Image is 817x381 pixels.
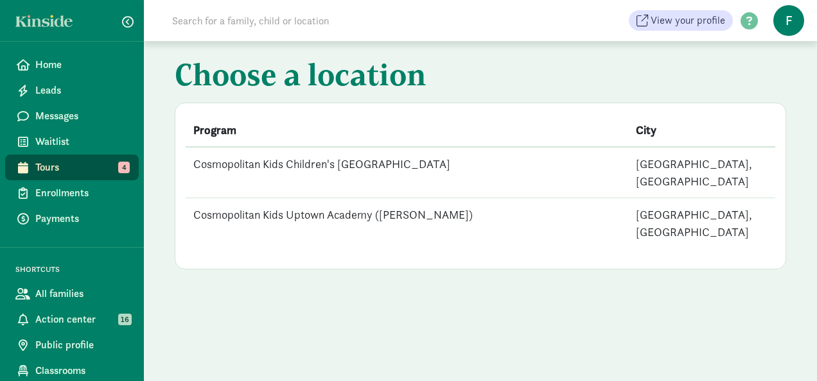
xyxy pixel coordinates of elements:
a: Payments [5,206,139,232]
span: Public profile [35,337,128,353]
a: Leads [5,78,139,103]
td: [GEOGRAPHIC_DATA], [GEOGRAPHIC_DATA] [628,198,776,249]
span: Classrooms [35,363,128,378]
span: 16 [118,314,132,325]
td: Cosmopolitan Kids Uptown Academy ([PERSON_NAME]) [186,198,628,249]
input: Search for a family, child or location [164,8,525,33]
span: Action center [35,312,128,327]
a: All families [5,281,139,307]
td: Cosmopolitan Kids Children's [GEOGRAPHIC_DATA] [186,147,628,198]
span: View your profile [651,13,725,28]
th: City [628,114,776,147]
a: View your profile [629,10,733,31]
h1: Choose a location [175,56,786,97]
span: f [773,5,804,36]
span: 4 [118,162,130,173]
span: Enrollments [35,185,128,201]
a: Enrollments [5,180,139,206]
a: Home [5,52,139,78]
span: Leads [35,83,128,98]
a: Tours 4 [5,155,139,180]
a: Public profile [5,332,139,358]
th: Program [186,114,628,147]
span: Payments [35,211,128,226]
a: Waitlist [5,129,139,155]
span: Home [35,57,128,72]
span: All families [35,286,128,301]
span: Tours [35,160,128,175]
a: Action center 16 [5,307,139,332]
span: Waitlist [35,134,128,149]
span: Messages [35,108,128,124]
a: Messages [5,103,139,129]
iframe: Chat Widget [753,319,817,381]
td: [GEOGRAPHIC_DATA], [GEOGRAPHIC_DATA] [628,147,776,198]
